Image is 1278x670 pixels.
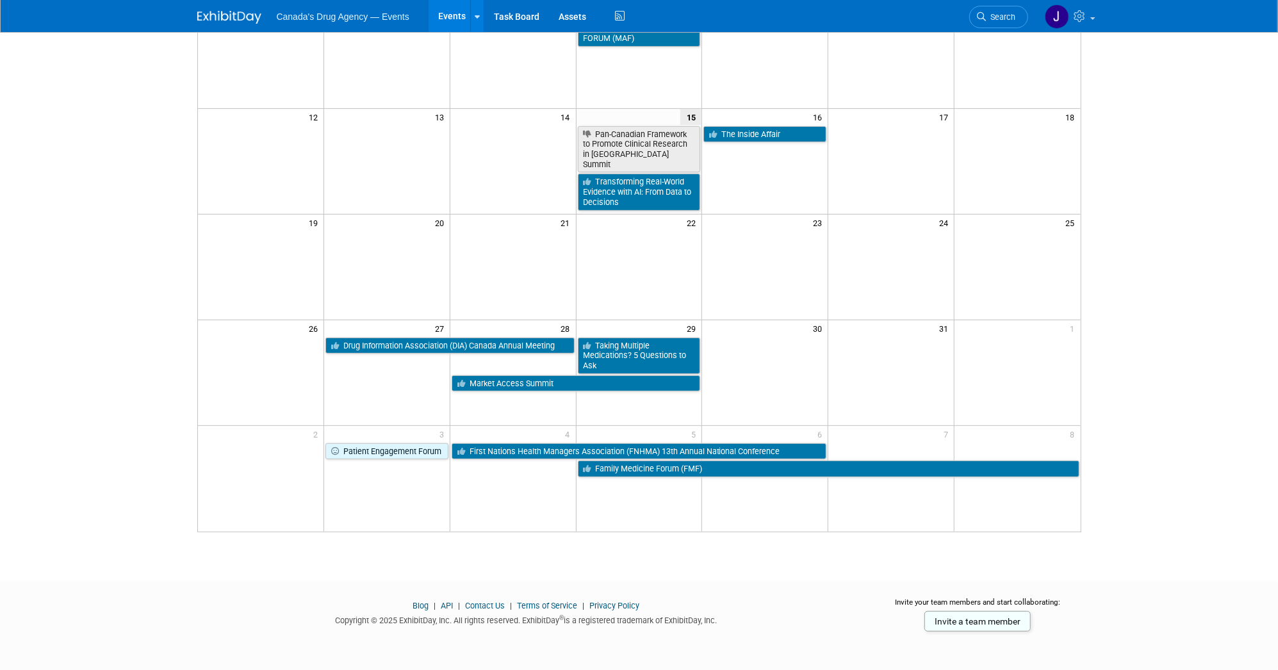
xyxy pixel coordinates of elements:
[560,215,576,231] span: 21
[579,601,587,610] span: |
[812,320,828,336] span: 30
[1069,426,1081,442] span: 8
[938,109,954,125] span: 17
[685,320,701,336] span: 29
[1065,215,1081,231] span: 25
[455,601,463,610] span: |
[277,12,409,22] span: Canada's Drug Agency — Events
[312,426,324,442] span: 2
[589,601,639,610] a: Privacy Policy
[441,601,453,610] a: API
[578,126,701,173] a: Pan-Canadian Framework to Promote Clinical Research in [GEOGRAPHIC_DATA] Summit
[413,601,429,610] a: Blog
[942,426,954,442] span: 7
[564,426,576,442] span: 4
[924,611,1031,632] a: Invite a team member
[197,11,261,24] img: ExhibitDay
[325,338,575,354] a: Drug Information Association (DIA) Canada Annual Meeting
[307,320,324,336] span: 26
[812,109,828,125] span: 16
[307,215,324,231] span: 19
[430,601,439,610] span: |
[1045,4,1069,29] img: Jessica Gerwing
[438,426,450,442] span: 3
[507,601,515,610] span: |
[1069,320,1081,336] span: 1
[938,215,954,231] span: 24
[1065,109,1081,125] span: 18
[325,443,448,460] a: Patient Engagement Forum
[434,109,450,125] span: 13
[969,6,1028,28] a: Search
[307,109,324,125] span: 12
[465,601,505,610] a: Contact Us
[685,215,701,231] span: 22
[197,612,856,626] div: Copyright © 2025 ExhibitDay, Inc. All rights reserved. ExhibitDay is a registered trademark of Ex...
[452,375,701,392] a: Market Access Summit
[517,601,577,610] a: Terms of Service
[578,461,1079,477] a: Family Medicine Forum (FMF)
[578,338,701,374] a: Taking Multiple Medications? 5 Questions to Ask
[690,426,701,442] span: 5
[434,320,450,336] span: 27
[560,320,576,336] span: 28
[816,426,828,442] span: 6
[452,443,827,460] a: First Nations Health Managers Association (FNHMA) 13th Annual National Conference
[812,215,828,231] span: 23
[578,20,701,47] a: CAHR MARKET ACCESS FORUM (MAF)
[434,215,450,231] span: 20
[703,126,826,143] a: The Inside Affair
[560,109,576,125] span: 14
[987,12,1016,22] span: Search
[874,597,1081,616] div: Invite your team members and start collaborating:
[559,614,564,621] sup: ®
[680,109,701,125] span: 15
[578,174,701,210] a: Transforming Real-World Evidence with AI: From Data to Decisions
[938,320,954,336] span: 31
